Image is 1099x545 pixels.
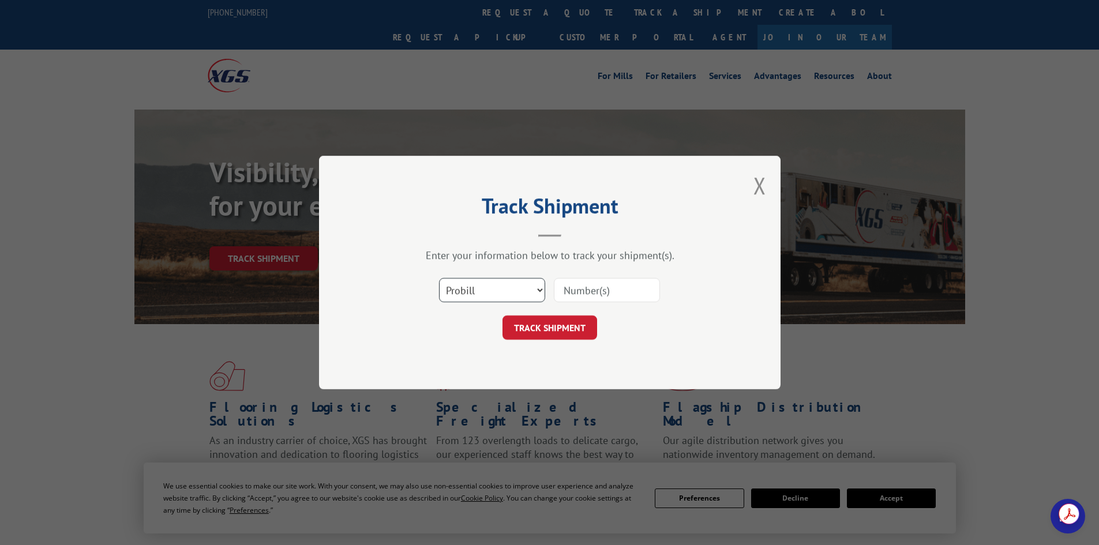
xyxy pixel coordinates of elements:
div: Open chat [1051,499,1085,533]
button: Close modal [753,170,766,201]
button: TRACK SHIPMENT [502,315,597,340]
div: Enter your information below to track your shipment(s). [377,249,723,262]
input: Number(s) [554,278,660,302]
h2: Track Shipment [377,198,723,220]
